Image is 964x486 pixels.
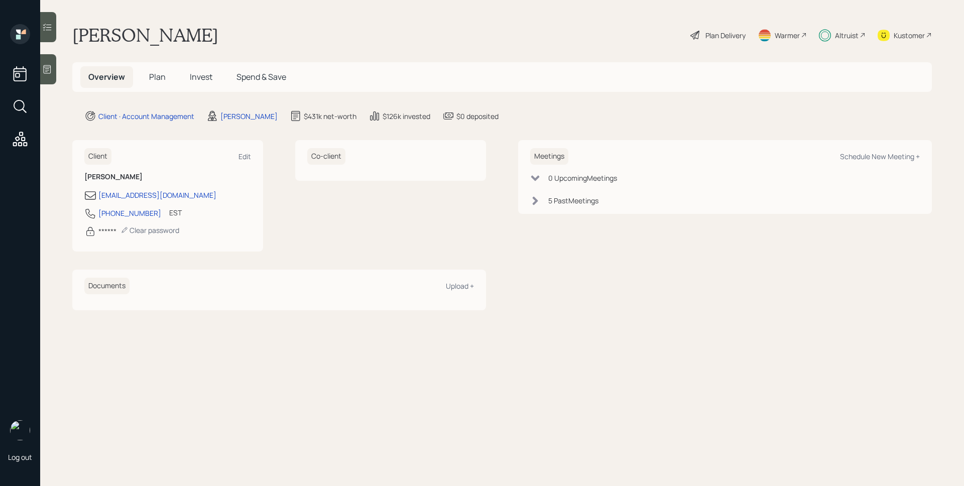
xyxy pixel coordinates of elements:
div: Client · Account Management [98,111,194,122]
div: $0 deposited [456,111,499,122]
h6: Documents [84,278,130,294]
div: [EMAIL_ADDRESS][DOMAIN_NAME] [98,190,216,200]
div: Plan Delivery [705,30,746,41]
div: $431k net-worth [304,111,356,122]
div: Warmer [775,30,800,41]
h6: Client [84,148,111,165]
span: Overview [88,71,125,82]
div: [PERSON_NAME] [220,111,278,122]
div: Clear password [120,225,179,235]
h6: Co-client [307,148,345,165]
h6: Meetings [530,148,568,165]
h1: [PERSON_NAME] [72,24,218,46]
div: Edit [238,152,251,161]
h6: [PERSON_NAME] [84,173,251,181]
div: Kustomer [894,30,925,41]
span: Invest [190,71,212,82]
div: 5 Past Meeting s [548,195,598,206]
div: EST [169,207,182,218]
div: [PHONE_NUMBER] [98,208,161,218]
div: Log out [8,452,32,462]
div: $126k invested [383,111,430,122]
span: Spend & Save [236,71,286,82]
div: Upload + [446,281,474,291]
div: Altruist [835,30,859,41]
div: Schedule New Meeting + [840,152,920,161]
img: james-distasi-headshot.png [10,420,30,440]
span: Plan [149,71,166,82]
div: 0 Upcoming Meeting s [548,173,617,183]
